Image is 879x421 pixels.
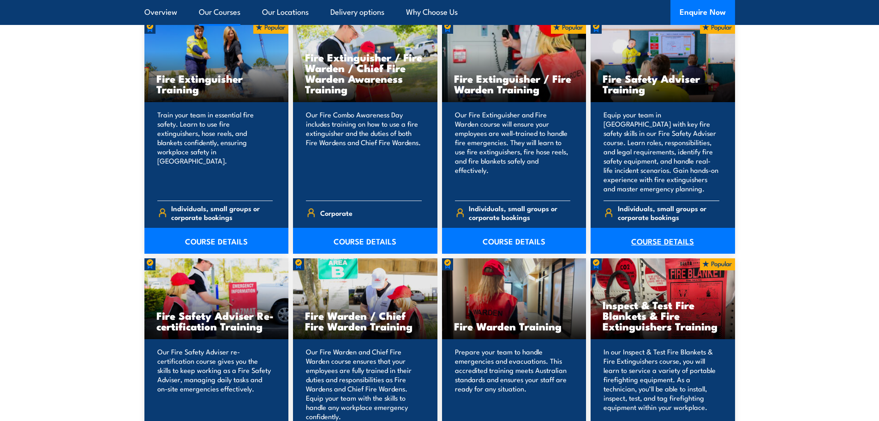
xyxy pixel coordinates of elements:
[305,310,425,331] h3: Fire Warden / Chief Fire Warden Training
[591,228,735,254] a: COURSE DETAILS
[320,206,353,220] span: Corporate
[469,204,570,221] span: Individuals, small groups or corporate bookings
[144,228,289,254] a: COURSE DETAILS
[618,204,719,221] span: Individuals, small groups or corporate bookings
[603,73,723,94] h3: Fire Safety Adviser Training
[306,110,422,193] p: Our Fire Combo Awareness Day includes training on how to use a fire extinguisher and the duties o...
[454,73,574,94] h3: Fire Extinguisher / Fire Warden Training
[604,347,719,421] p: In our Inspect & Test Fire Blankets & Fire Extinguishers course, you will learn to service a vari...
[157,347,273,421] p: Our Fire Safety Adviser re-certification course gives you the skills to keep working as a Fire Sa...
[156,310,277,331] h3: Fire Safety Adviser Re-certification Training
[306,347,422,421] p: Our Fire Warden and Chief Fire Warden course ensures that your employees are fully trained in the...
[442,228,586,254] a: COURSE DETAILS
[604,110,719,193] p: Equip your team in [GEOGRAPHIC_DATA] with key fire safety skills in our Fire Safety Adviser cours...
[293,228,437,254] a: COURSE DETAILS
[455,347,571,421] p: Prepare your team to handle emergencies and evacuations. This accredited training meets Australia...
[171,204,273,221] span: Individuals, small groups or corporate bookings
[454,321,574,331] h3: Fire Warden Training
[157,110,273,193] p: Train your team in essential fire safety. Learn to use fire extinguishers, hose reels, and blanke...
[305,52,425,94] h3: Fire Extinguisher / Fire Warden / Chief Fire Warden Awareness Training
[455,110,571,193] p: Our Fire Extinguisher and Fire Warden course will ensure your employees are well-trained to handl...
[156,73,277,94] h3: Fire Extinguisher Training
[603,299,723,331] h3: Inspect & Test Fire Blankets & Fire Extinguishers Training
